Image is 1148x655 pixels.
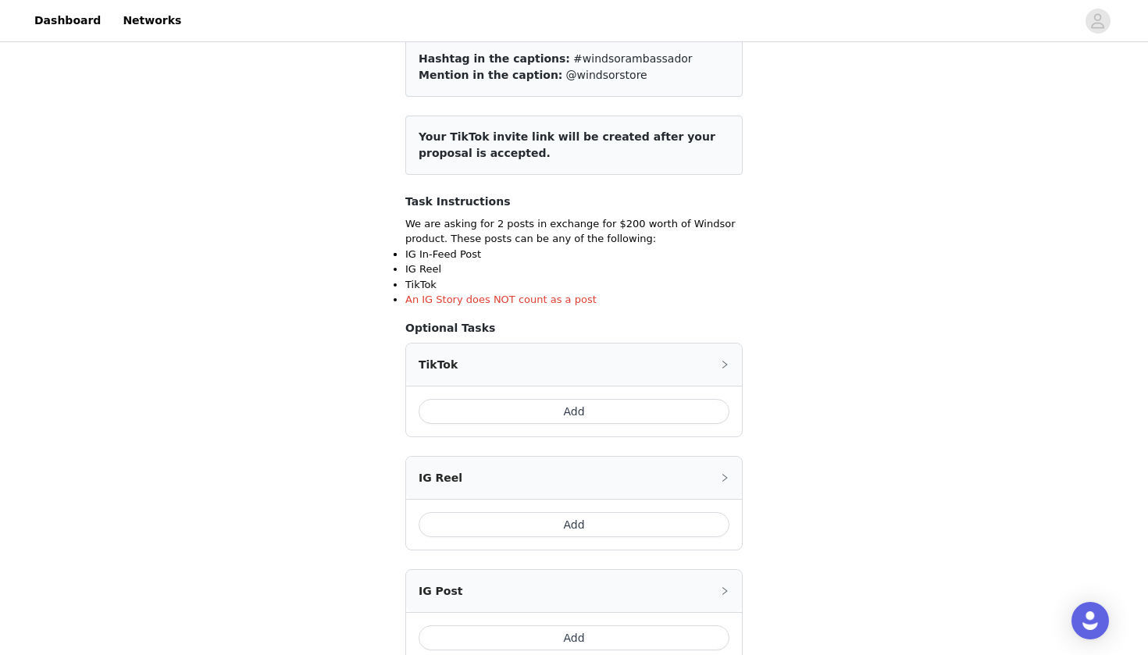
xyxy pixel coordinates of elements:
i: icon: right [720,473,729,482]
a: Dashboard [25,3,110,38]
h4: Task Instructions [405,194,743,210]
div: icon: rightIG Reel [406,457,742,499]
span: Mention in the caption: [419,69,562,81]
div: avatar [1090,9,1105,34]
i: icon: right [720,360,729,369]
div: Open Intercom Messenger [1071,602,1109,639]
span: Hashtag in the captions: [419,52,570,65]
button: Add [419,399,729,424]
li: TikTok [405,277,743,293]
h4: Optional Tasks [405,320,743,336]
button: Add [419,512,729,537]
span: An IG Story does NOT count as a post [405,294,597,305]
div: icon: rightIG Post [406,570,742,612]
button: Add [419,625,729,650]
div: icon: rightTikTok [406,344,742,386]
span: #windsorambassador [573,52,693,65]
span: @windsorstore [566,69,647,81]
li: IG Reel [405,262,743,277]
li: IG In-Feed Post [405,247,743,262]
i: icon: right [720,586,729,596]
span: Your TikTok invite link will be created after your proposal is accepted. [419,130,715,159]
a: Networks [113,3,191,38]
p: We are asking for 2 posts in exchange for $200 worth of Windsor product. These posts can be any o... [405,216,743,247]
